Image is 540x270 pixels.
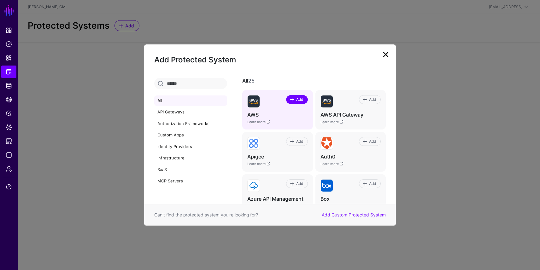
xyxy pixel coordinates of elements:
[154,118,227,129] a: Authorization Frameworks
[286,179,308,188] a: Add
[295,139,304,144] span: Add
[247,120,270,124] a: Learn more
[321,137,333,149] img: svg+xml;base64,PHN2ZyB3aWR0aD0iMTE2IiBoZWlnaHQ9IjEyOSIgdmlld0JveD0iMCAwIDExNiAxMjkiIGZpbGw9Im5vbm...
[154,107,227,118] a: API Gateways
[321,95,333,107] img: svg+xml;base64,PHN2ZyB3aWR0aD0iNjQiIGhlaWdodD0iNjQiIHZpZXdCb3g9IjAgMCA2NCA2NCIgZmlsbD0ibm9uZSIgeG...
[320,112,381,118] h4: AWS API Gateway
[154,212,258,217] span: Can’t find the protected system you’re looking for?
[247,153,308,160] h4: Apigee
[154,141,227,152] a: Identity Providers
[247,204,270,208] a: Learn more
[295,97,304,102] span: Add
[322,212,386,217] a: Add Custom Protected System
[154,95,227,106] a: All
[154,164,227,175] a: SaaS
[359,137,381,146] a: Add
[154,153,227,164] a: Infrastructure
[368,181,377,187] span: Add
[368,97,377,102] span: Add
[247,112,308,118] h4: AWS
[320,162,343,166] a: Learn more
[248,95,260,107] img: svg+xml;base64,PHN2ZyB3aWR0aD0iNjQiIGhlaWdodD0iNjQiIHZpZXdCb3g9IjAgMCA2NCA2NCIgZmlsbD0ibm9uZSIgeG...
[286,137,308,146] a: Add
[242,78,386,84] h3: All
[359,95,381,104] a: Add
[247,162,270,166] a: Learn more
[247,196,308,202] h4: Azure API Management
[248,137,260,149] img: svg+xml;base64,PHN2ZyB3aWR0aD0iNjQiIGhlaWdodD0iNjQiIHZpZXdCb3g9IjAgMCA2NCA2NCIgZmlsbD0ibm9uZSIgeG...
[320,196,381,202] h4: Box
[368,139,377,144] span: Add
[286,95,308,104] a: Add
[154,176,227,187] a: MCP Servers
[154,130,227,141] a: Custom Apps
[154,55,386,65] h2: Add Protected System
[248,78,255,84] span: 25
[248,180,260,192] img: svg+xml;base64,PHN2ZyB3aWR0aD0iNjQiIGhlaWdodD0iNjQiIHZpZXdCb3g9IjAgMCA2NCA2NCIgZmlsbD0ibm9uZSIgeG...
[359,179,381,188] a: Add
[321,180,333,192] img: svg+xml;base64,PHN2ZyB3aWR0aD0iNjQiIGhlaWdodD0iNjQiIHZpZXdCb3g9IjAgMCA2NCA2NCIgZmlsbD0ibm9uZSIgeG...
[320,153,381,160] h4: Auth0
[295,181,304,187] span: Add
[320,120,343,124] a: Learn more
